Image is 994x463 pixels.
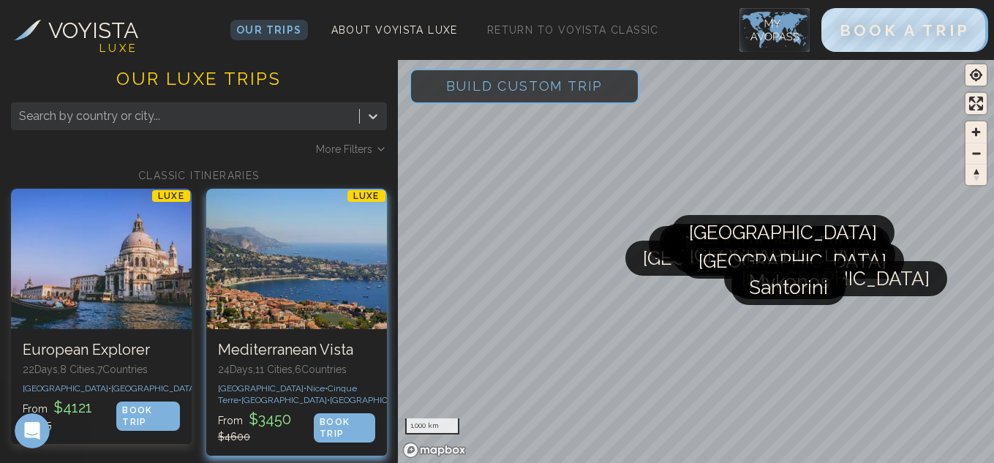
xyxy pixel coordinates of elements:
a: Return to Voyista Classic [481,20,665,40]
span: More Filters [316,142,372,157]
a: Our Trips [230,20,308,40]
span: Reset bearing to north [965,165,987,185]
span: Return to Voyista Classic [487,24,659,36]
h3: VOYISTA [48,14,138,47]
span: [GEOGRAPHIC_DATA] • [111,383,200,394]
h4: L U X E [99,40,135,57]
span: Nice • [306,383,328,394]
a: Mapbox homepage [402,442,467,459]
a: Mediterranean VistaLUXEMediterranean Vista24Days,11 Cities,6Countries[GEOGRAPHIC_DATA]•Nice•Cinqu... [206,189,387,456]
p: 24 Days, 11 Cities, 6 Countr ies [218,362,375,377]
span: [GEOGRAPHIC_DATA] • [330,395,418,405]
span: $ 4600 [218,431,250,443]
div: BOOK TRIP [116,402,179,431]
div: 1,000 km [405,418,460,434]
canvas: Map [398,57,994,463]
iframe: Intercom live chat [15,413,50,448]
h2: CLASSIC ITINERARIES [11,168,387,183]
a: VOYISTA [14,14,138,47]
button: Zoom out [965,143,987,164]
a: About Voyista Luxe [325,20,464,40]
span: [GEOGRAPHIC_DATA] • [23,383,111,394]
p: LUXE [347,190,385,202]
button: Find my location [965,64,987,86]
span: [GEOGRAPHIC_DATA] [699,244,886,279]
p: From [218,409,314,444]
h3: Mediterranean Vista [218,341,375,359]
span: Nice [666,226,707,261]
img: Voyista Logo [14,20,41,40]
span: [GEOGRAPHIC_DATA] [742,261,930,296]
p: LUXE [152,190,190,202]
a: BOOK A TRIP [821,25,988,39]
span: [GEOGRAPHIC_DATA] • [241,395,330,405]
div: BOOK TRIP [314,413,374,443]
span: Santorini [749,270,828,305]
button: Reset bearing to north [965,164,987,185]
span: Our Trips [236,24,302,36]
span: [GEOGRAPHIC_DATA] • [218,383,306,394]
button: BOOK A TRIP [821,8,988,52]
h1: OUR LUXE TRIPS [11,67,387,102]
p: 22 Days, 8 Cities, 7 Countr ies [23,362,180,377]
span: [GEOGRAPHIC_DATA] [643,241,831,276]
img: My Account [739,8,810,52]
button: Zoom in [965,121,987,143]
span: $ 4121 [50,399,95,416]
a: European ExplorerLUXEEuropean Explorer22Days,8 Cities,7Countries[GEOGRAPHIC_DATA]•[GEOGRAPHIC_DAT... [11,189,192,444]
span: BOOK A TRIP [840,21,970,39]
span: Mykonos [749,264,829,299]
span: Build Custom Trip [423,55,627,117]
button: Build Custom Trip [410,69,640,104]
p: From [23,397,116,432]
span: [GEOGRAPHIC_DATA] [689,215,877,250]
span: About Voyista Luxe [331,24,458,36]
h3: European Explorer [23,341,180,359]
span: $ 3450 [246,410,294,428]
button: Enter fullscreen [965,93,987,114]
